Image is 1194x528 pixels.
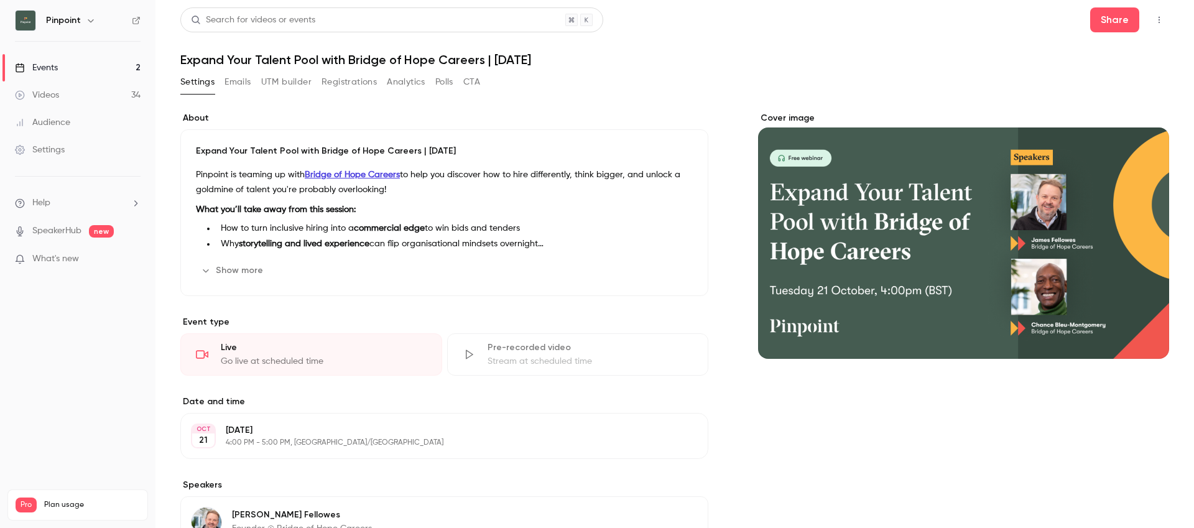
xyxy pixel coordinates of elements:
li: How to turn inclusive hiring into a to win bids and tenders [216,222,693,235]
button: Registrations [322,72,377,92]
p: [PERSON_NAME] Fellowes [232,509,627,521]
h6: Pinpoint [46,14,81,27]
div: Pre-recorded videoStream at scheduled time [447,333,709,376]
div: Settings [15,144,65,156]
label: Date and time [180,396,708,408]
li: help-dropdown-opener [15,197,141,210]
button: UTM builder [261,72,312,92]
button: Emails [224,72,251,92]
span: What's new [32,252,79,266]
div: OCT [192,425,215,433]
img: Pinpoint [16,11,35,30]
p: 21 [199,434,208,447]
div: LiveGo live at scheduled time [180,333,442,376]
p: 4:00 PM - 5:00 PM, [GEOGRAPHIC_DATA]/[GEOGRAPHIC_DATA] [226,438,642,448]
div: Go live at scheduled time [221,355,427,368]
label: Speakers [180,479,708,491]
label: Cover image [758,112,1169,124]
div: Audience [15,116,70,129]
iframe: Noticeable Trigger [126,254,141,265]
span: Plan usage [44,500,140,510]
strong: What you’ll take away from this session: [196,205,356,214]
li: Why can flip organisational mindsets overnight [216,238,693,251]
span: new [89,225,114,238]
span: Pro [16,498,37,512]
button: Share [1090,7,1139,32]
button: Settings [180,72,215,92]
strong: commercial edge [354,224,425,233]
div: Search for videos or events [191,14,315,27]
a: Bridge of Hope Careers [305,170,400,179]
strong: storytelling and lived experience [239,239,369,248]
button: CTA [463,72,480,92]
div: Pre-recorded video [488,341,693,354]
p: Pinpoint is teaming up with to help you discover how to hire differently, think bigger, and unloc... [196,167,693,197]
div: Videos [15,89,59,101]
h1: Expand Your Talent Pool with Bridge of Hope Careers | [DATE] [180,52,1169,67]
span: Help [32,197,50,210]
button: Analytics [387,72,425,92]
button: Show more [196,261,271,280]
div: Events [15,62,58,74]
a: SpeakerHub [32,225,81,238]
section: Cover image [758,112,1169,359]
p: Expand Your Talent Pool with Bridge of Hope Careers | [DATE] [196,145,693,157]
p: [DATE] [226,424,642,437]
button: Polls [435,72,453,92]
p: Event type [180,316,708,328]
label: About [180,112,708,124]
div: Live [221,341,427,354]
div: Stream at scheduled time [488,355,693,368]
